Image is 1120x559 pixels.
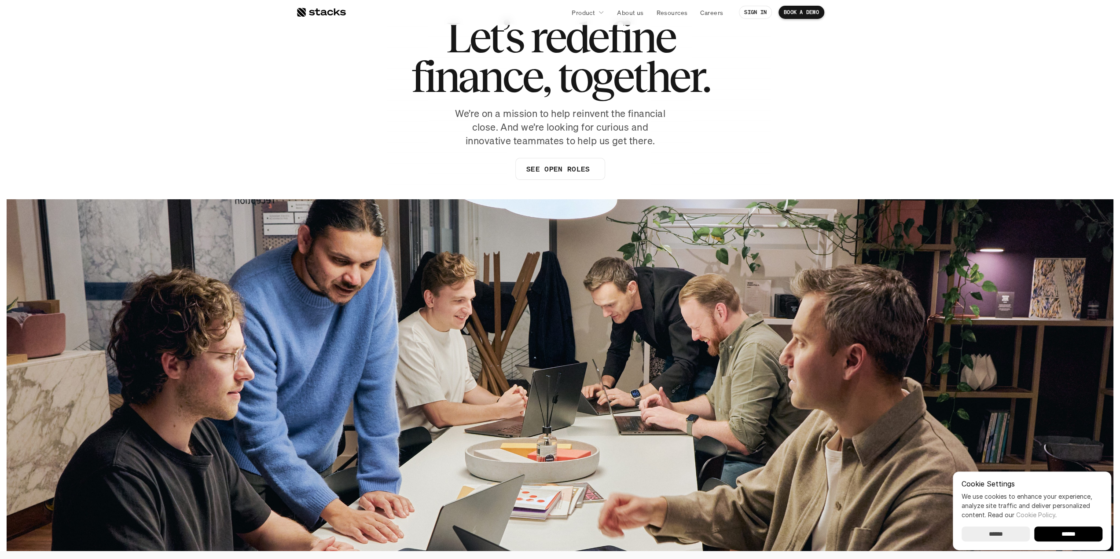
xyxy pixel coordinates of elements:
a: Careers [695,4,728,20]
p: Resources [656,8,687,17]
p: Product [572,8,595,17]
p: SIGN IN [744,9,767,15]
a: BOOK A DEMO [778,6,824,19]
a: SIGN IN [739,6,772,19]
h1: Let’s redefine finance, together. [411,17,709,96]
a: About us [612,4,649,20]
p: About us [617,8,643,17]
p: Careers [700,8,723,17]
p: Cookie Settings [962,480,1102,487]
p: BOOK A DEMO [784,9,819,15]
p: We use cookies to enhance your experience, analyze site traffic and deliver personalized content. [962,492,1102,519]
a: Cookie Policy [1016,511,1055,519]
p: SEE OPEN ROLES [526,163,589,175]
a: Resources [651,4,693,20]
span: Read our . [988,511,1057,519]
p: We’re on a mission to help reinvent the financial close. And we’re looking for curious and innova... [450,107,670,147]
a: SEE OPEN ROLES [515,158,605,180]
